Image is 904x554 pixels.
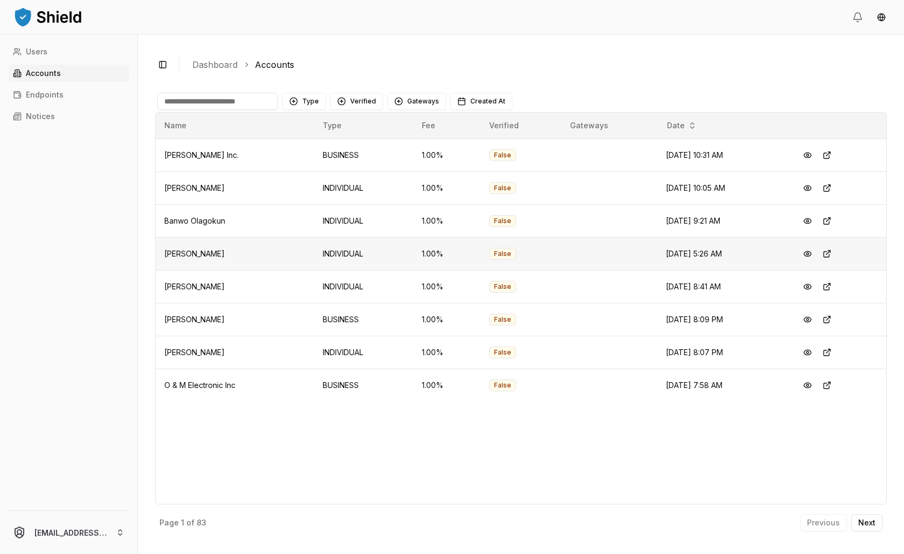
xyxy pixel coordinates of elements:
[26,91,64,99] p: Endpoints
[663,117,701,134] button: Date
[314,138,414,171] td: BUSINESS
[4,515,133,550] button: [EMAIL_ADDRESS][PERSON_NAME][DOMAIN_NAME]
[413,113,480,138] th: Fee
[156,113,314,138] th: Name
[164,282,225,291] span: [PERSON_NAME]
[282,93,326,110] button: Type
[164,380,235,390] span: O & M Electronic Inc
[164,216,225,225] span: Banwo Olagokun
[26,70,61,77] p: Accounts
[470,97,505,106] span: Created At
[164,348,225,357] span: [PERSON_NAME]
[164,249,225,258] span: [PERSON_NAME]
[26,113,55,120] p: Notices
[314,303,414,336] td: BUSINESS
[192,58,878,71] nav: breadcrumb
[34,527,107,538] p: [EMAIL_ADDRESS][PERSON_NAME][DOMAIN_NAME]
[858,519,875,527] p: Next
[422,315,443,324] span: 1.00 %
[314,237,414,270] td: INDIVIDUAL
[9,86,129,103] a: Endpoints
[13,6,83,27] img: ShieldPay Logo
[192,58,238,71] a: Dashboard
[666,216,720,225] span: [DATE] 9:21 AM
[9,43,129,60] a: Users
[330,93,383,110] button: Verified
[666,315,723,324] span: [DATE] 8:09 PM
[851,514,882,531] button: Next
[422,380,443,390] span: 1.00 %
[666,282,721,291] span: [DATE] 8:41 AM
[450,93,512,110] button: Created At
[164,183,225,192] span: [PERSON_NAME]
[9,65,129,82] a: Accounts
[164,315,225,324] span: [PERSON_NAME]
[314,369,414,401] td: BUSINESS
[186,519,194,527] p: of
[9,108,129,125] a: Notices
[314,270,414,303] td: INDIVIDUAL
[314,113,414,138] th: Type
[666,348,723,357] span: [DATE] 8:07 PM
[181,519,184,527] p: 1
[255,58,294,71] a: Accounts
[164,150,239,160] span: [PERSON_NAME] Inc.
[422,348,443,357] span: 1.00 %
[422,150,443,160] span: 1.00 %
[26,48,47,56] p: Users
[314,171,414,204] td: INDIVIDUAL
[481,113,561,138] th: Verified
[159,519,179,527] p: Page
[422,216,443,225] span: 1.00 %
[314,204,414,237] td: INDIVIDUAL
[422,282,443,291] span: 1.00 %
[666,249,722,258] span: [DATE] 5:26 AM
[666,380,722,390] span: [DATE] 7:58 AM
[314,336,414,369] td: INDIVIDUAL
[422,249,443,258] span: 1.00 %
[197,519,206,527] p: 83
[387,93,446,110] button: Gateways
[666,150,723,160] span: [DATE] 10:31 AM
[561,113,657,138] th: Gateways
[422,183,443,192] span: 1.00 %
[666,183,725,192] span: [DATE] 10:05 AM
